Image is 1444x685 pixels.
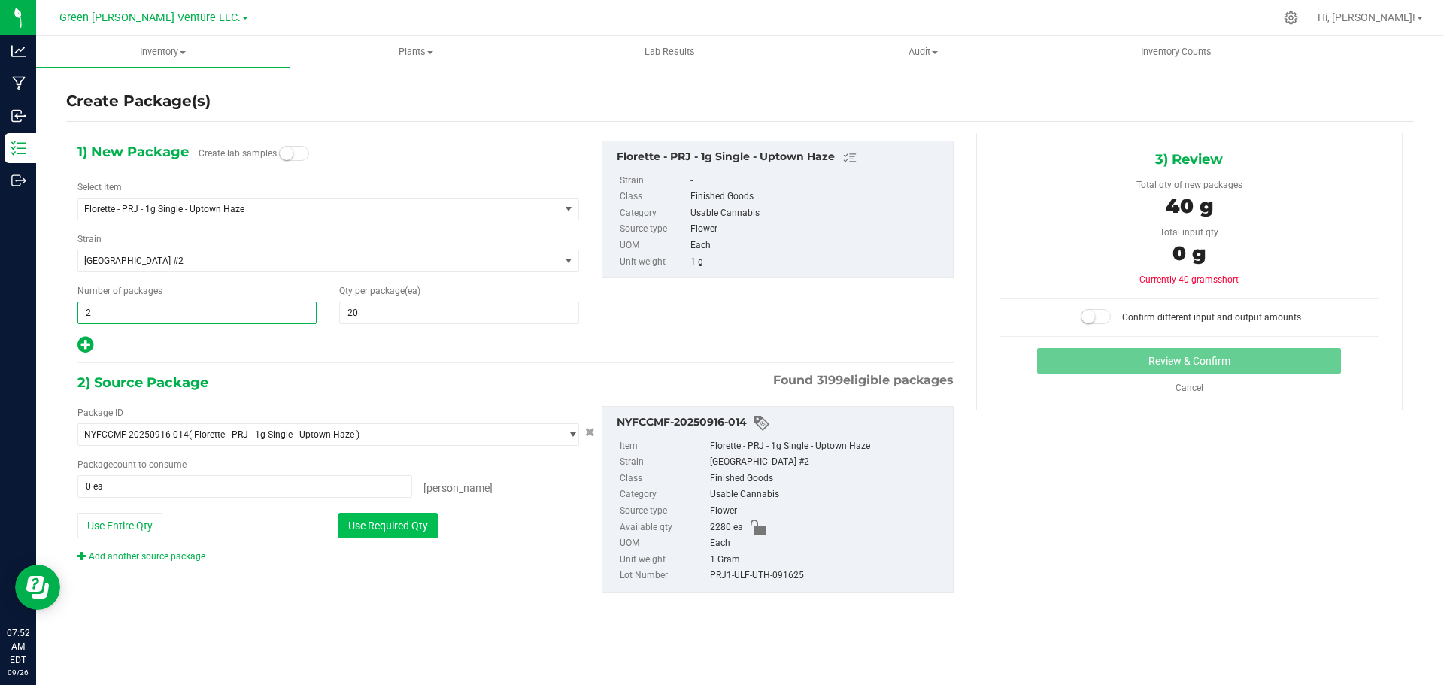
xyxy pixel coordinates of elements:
span: Currently 40 grams [1139,274,1239,285]
span: 0 g [1172,241,1206,265]
span: Inventory [36,45,290,59]
label: Strain [620,454,707,471]
div: Usable Cannabis [690,205,945,222]
span: 2) Source Package [77,371,208,394]
input: 0 ea [78,476,411,497]
div: - [690,173,945,189]
span: Lab Results [624,45,715,59]
p: 07:52 AM EDT [7,626,29,667]
button: Review & Confirm [1037,348,1341,374]
label: Unit weight [620,254,687,271]
inline-svg: Outbound [11,173,26,188]
span: 3) Review [1155,148,1223,171]
span: select [560,424,578,445]
span: select [560,199,578,220]
label: Create lab samples [199,142,277,165]
label: Item [620,438,707,455]
div: PRJ1-ULF-UTH-091625 [710,568,945,584]
div: Each [690,238,945,254]
a: Inventory [36,36,290,68]
input: 20 [340,302,578,323]
span: Qty per package [339,286,420,296]
label: Strain [77,232,102,246]
div: Flower [690,221,945,238]
span: short [1218,274,1239,285]
button: Use Required Qty [338,513,438,538]
label: Class [620,471,707,487]
a: Add another source package [77,551,205,562]
span: Hi, [PERSON_NAME]! [1318,11,1415,23]
span: Number of packages [77,286,162,296]
span: Plants [290,45,542,59]
span: [PERSON_NAME] [423,482,493,494]
label: Available qty [620,520,707,536]
div: Florette - PRJ - 1g Single - Uptown Haze [617,149,945,167]
div: 1 Gram [710,552,945,568]
div: Manage settings [1282,11,1300,25]
inline-svg: Inbound [11,108,26,123]
span: Package ID [77,408,123,418]
span: Package to consume [77,459,187,470]
a: Plants [290,36,543,68]
div: [GEOGRAPHIC_DATA] #2 [710,454,945,471]
label: UOM [620,238,687,254]
span: Florette - PRJ - 1g Single - Uptown Haze [84,204,535,214]
span: ( Florette - PRJ - 1g Single - Uptown Haze ) [189,429,359,440]
h4: Create Package(s) [66,90,211,112]
label: Category [620,205,687,222]
a: Lab Results [543,36,796,68]
div: Usable Cannabis [710,486,945,503]
div: NYFCCMF-20250916-014 [617,414,945,432]
iframe: Resource center [15,565,60,610]
div: Each [710,535,945,552]
p: 09/26 [7,667,29,678]
a: Inventory Counts [1050,36,1303,68]
button: Cancel button [581,422,599,444]
div: Florette - PRJ - 1g Single - Uptown Haze [710,438,945,455]
inline-svg: Inventory [11,141,26,156]
span: 1) New Package [77,141,189,163]
div: Flower [710,503,945,520]
inline-svg: Analytics [11,44,26,59]
label: Strain [620,173,687,189]
label: Lot Number [620,568,707,584]
a: Audit [796,36,1050,68]
span: 40 g [1166,194,1213,218]
label: Source type [620,221,687,238]
button: Use Entire Qty [77,513,162,538]
span: Inventory Counts [1121,45,1232,59]
span: count [113,459,136,470]
span: Total qty of new packages [1136,180,1242,190]
span: Audit [797,45,1049,59]
span: Add new output [77,343,93,353]
label: Source type [620,503,707,520]
div: 1 g [690,254,945,271]
label: Class [620,189,687,205]
span: NYFCCMF-20250916-014 [84,429,189,440]
span: 2280 ea [710,520,743,536]
span: select [560,250,578,271]
div: Finished Goods [710,471,945,487]
span: Confirm different input and output amounts [1122,312,1301,323]
span: Total input qty [1160,227,1218,238]
span: Found eligible packages [773,371,954,389]
span: (ea) [405,286,420,296]
a: Cancel [1176,383,1203,393]
label: Unit weight [620,552,707,568]
div: Finished Goods [690,189,945,205]
inline-svg: Manufacturing [11,76,26,91]
span: 3199 [817,373,843,387]
label: UOM [620,535,707,552]
span: [GEOGRAPHIC_DATA] #2 [84,256,535,266]
label: Select Item [77,180,122,194]
span: Green [PERSON_NAME] Venture LLC. [59,11,241,24]
label: Category [620,486,707,503]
